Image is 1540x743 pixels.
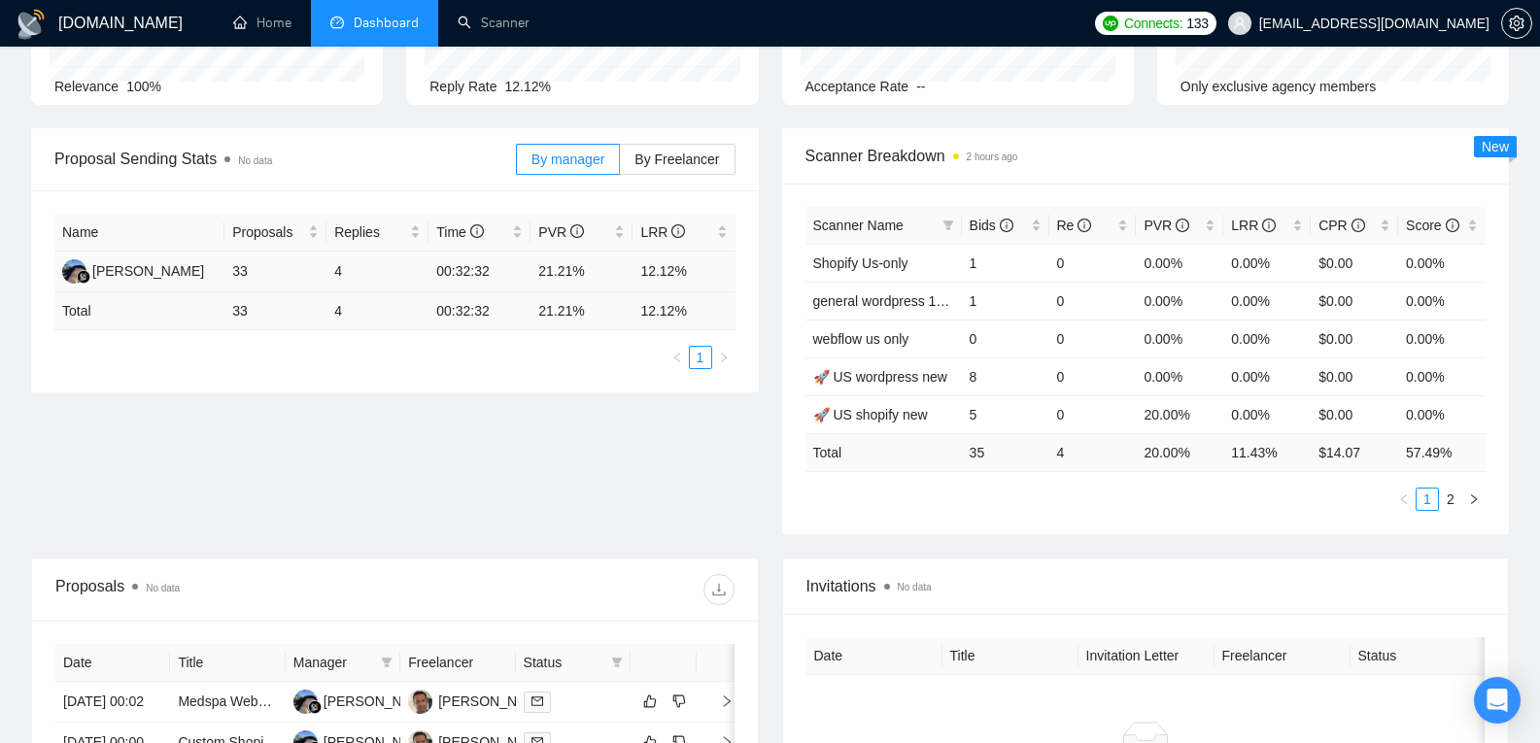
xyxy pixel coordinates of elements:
span: Time [436,224,483,240]
span: Scanner Breakdown [805,144,1487,168]
span: Reply Rate [429,79,496,94]
span: No data [898,582,932,592]
td: 4 [326,252,428,292]
li: Next Page [1462,488,1486,511]
span: left [1398,493,1410,505]
th: Date [806,637,942,675]
td: 4 [326,292,428,330]
th: Title [170,644,285,682]
img: AA [293,690,318,714]
span: Manager [293,652,373,673]
th: Invitation Letter [1078,637,1215,675]
td: 0.00% [1398,320,1486,357]
span: Proposals [232,221,304,243]
th: Manager [286,644,400,682]
img: logo [16,9,47,40]
a: AA[PERSON_NAME] [62,262,204,278]
td: 0.00% [1398,357,1486,395]
button: left [666,346,689,369]
span: No data [146,583,180,593]
td: $0.00 [1311,357,1398,395]
time: 2 hours ago [967,152,1018,162]
td: 00:32:32 [428,292,530,330]
a: AA[PERSON_NAME] [293,692,435,708]
th: Freelancer [400,644,515,682]
img: gigradar-bm.png [308,700,322,714]
td: 0.00% [1223,357,1311,395]
span: Only exclusive agency members [1181,79,1377,94]
td: Medspa Website Creation [170,682,285,723]
span: right [718,352,730,363]
span: Re [1057,218,1092,233]
span: dislike [672,693,686,709]
button: dislike [667,690,691,713]
a: 🚀 US wordpress new [813,369,947,385]
td: 35 [962,433,1049,471]
td: Total [54,292,224,330]
a: Medspa Website Creation [178,693,334,709]
span: Connects: [1124,13,1182,34]
td: 0 [1049,357,1137,395]
button: right [712,346,736,369]
th: Name [54,214,224,252]
th: Date [55,644,170,682]
td: Total [805,433,962,471]
td: 0.00% [1398,244,1486,282]
td: 0 [1049,395,1137,433]
a: 🚀 US shopify new [813,407,928,422]
span: info-circle [1352,219,1365,232]
a: homeHome [233,15,291,31]
span: info-circle [1176,219,1189,232]
td: $ 14.07 [1311,433,1398,471]
td: 1 [962,282,1049,320]
td: 20.00 % [1136,433,1223,471]
span: Replies [334,221,406,243]
td: 0.00% [1223,320,1311,357]
td: 21.21 % [530,292,633,330]
img: upwork-logo.png [1103,16,1118,31]
td: 12.12% [633,252,735,292]
span: Acceptance Rate [805,79,909,94]
span: LRR [640,224,685,240]
span: Score [1406,218,1458,233]
div: [PERSON_NAME] [324,691,435,712]
span: 12.12% [505,79,551,94]
a: 2 [1440,489,1461,510]
span: Bids [970,218,1013,233]
span: setting [1502,16,1531,31]
span: By manager [531,152,604,167]
span: info-circle [470,224,484,238]
td: 33 [224,292,326,330]
th: Replies [326,214,428,252]
td: 4 [1049,433,1137,471]
button: like [638,690,662,713]
th: Status [1351,637,1487,675]
a: setting [1501,16,1532,31]
span: mail [531,695,543,707]
span: dashboard [330,16,344,29]
li: Previous Page [1392,488,1416,511]
span: user [1233,17,1247,30]
td: 0.00% [1136,244,1223,282]
span: filter [611,657,623,668]
span: right [1468,493,1480,505]
span: filter [607,648,627,677]
span: download [704,582,734,597]
td: 33 [224,252,326,292]
a: FA[PERSON_NAME] [408,692,550,708]
button: right [1462,488,1486,511]
div: [PERSON_NAME] [438,691,550,712]
span: info-circle [570,224,584,238]
span: info-circle [671,224,685,238]
th: Freelancer [1215,637,1351,675]
td: 11.43 % [1223,433,1311,471]
span: filter [381,657,393,668]
span: Invitations [806,574,1486,598]
a: general wordpress 100% [813,293,964,309]
td: [DATE] 00:02 [55,682,170,723]
button: left [1392,488,1416,511]
button: setting [1501,8,1532,39]
li: Previous Page [666,346,689,369]
td: 12.12 % [633,292,735,330]
button: download [703,574,735,605]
